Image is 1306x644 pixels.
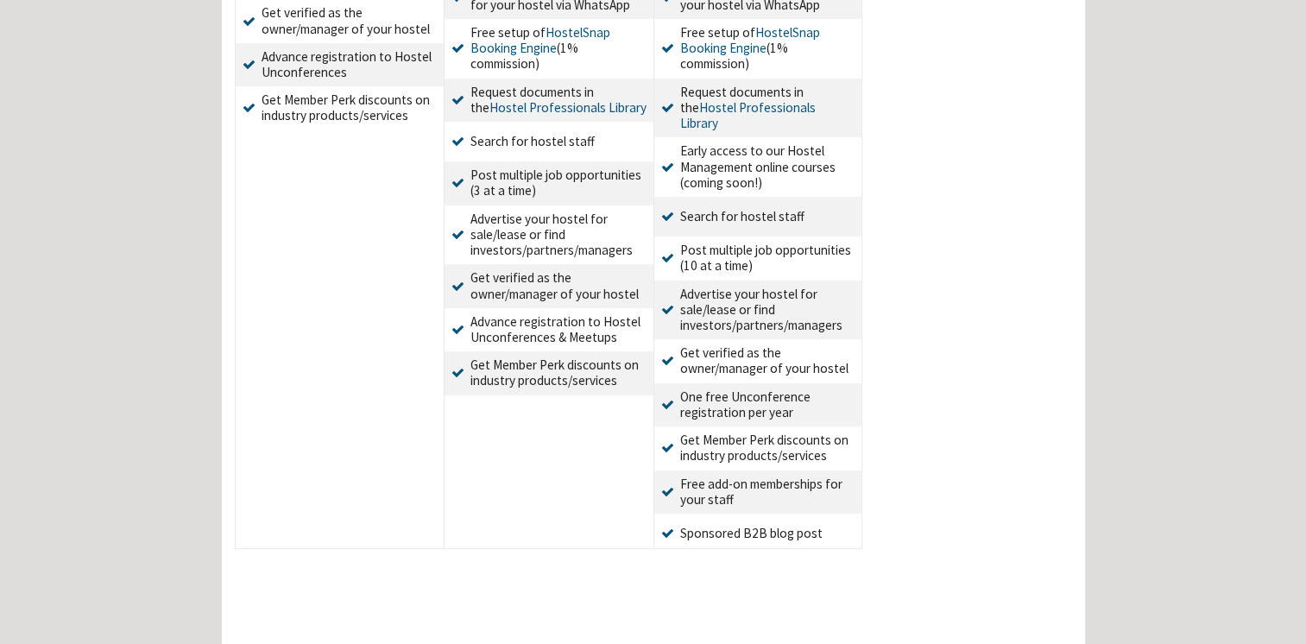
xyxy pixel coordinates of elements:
[262,5,438,36] span: Get verified as the owner/manager of your hostel
[680,99,816,131] a: Hostel Professionals Library
[680,243,856,274] span: Post multiple job opportunities (10 at a time)
[680,345,856,376] span: Get verified as the owner/manager of your hostel
[470,128,647,155] span: Search for hostel staff
[680,85,856,132] span: Request documents in the
[680,143,856,191] span: Early access to our Hostel Management online courses (coming soon!)
[680,520,856,547] span: Sponsored B2B blog post
[470,167,647,199] span: Post multiple job opportunities (3 at a time)
[470,314,647,345] span: Advance registration to Hostel Unconferences & Meetups
[470,212,647,259] span: Advertise your hostel for sale/lease or find investors/partners/managers
[680,477,856,508] span: Free add-on memberships for your staff
[262,49,438,80] span: Advance registration to Hostel Unconferences
[470,85,647,116] span: Request documents in the
[470,357,647,388] span: Get Member Perk discounts on industry products/services
[680,24,820,56] a: HostelSnap Booking Engine
[489,99,647,116] a: Hostel Professionals Library
[470,270,647,301] span: Get verified as the owner/manager of your hostel
[470,25,647,73] span: Free setup of (1% commission)
[680,287,856,334] span: Advertise your hostel for sale/lease or find investors/partners/managers
[680,25,856,73] span: Free setup of (1% commission)
[262,92,438,123] span: Get Member Perk discounts on industry products/services
[680,203,856,230] span: Search for hostel staff
[680,432,856,464] span: Get Member Perk discounts on industry products/services
[470,24,610,56] a: HostelSnap Booking Engine
[680,389,856,420] span: One free Unconference registration per year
